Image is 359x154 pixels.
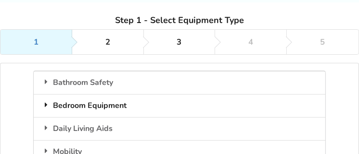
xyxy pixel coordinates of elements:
[34,38,38,47] div: 1
[34,94,325,117] div: Bedroom Equipment
[34,117,325,140] div: Daily Living Aids
[177,38,181,47] div: 3
[105,38,110,47] div: 2
[34,71,325,94] div: Bathroom Safety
